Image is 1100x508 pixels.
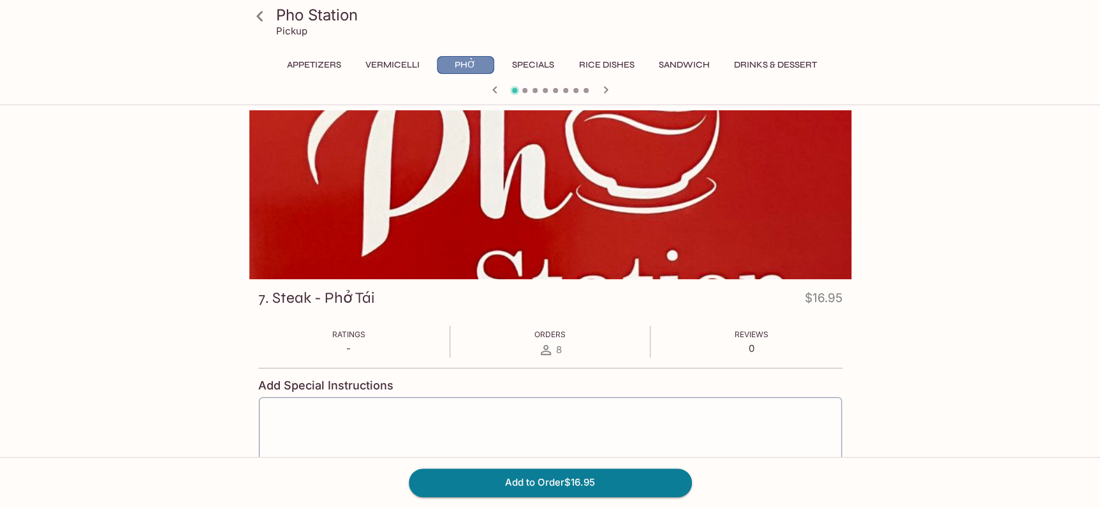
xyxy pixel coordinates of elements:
h3: Pho Station [276,5,846,25]
button: Specials [504,56,562,74]
p: Pickup [276,25,307,37]
span: Reviews [735,330,768,339]
h3: 7. Steak - Phở Tái [258,288,374,308]
button: Sandwich [652,56,717,74]
p: - [332,342,365,354]
h4: $16.95 [805,288,842,313]
span: Ratings [332,330,365,339]
button: Rice Dishes [572,56,642,74]
button: Appetizers [280,56,348,74]
button: Drinks & Dessert [727,56,824,74]
div: 7. Steak - Phở Tái [249,110,851,279]
span: 8 [556,344,562,356]
button: Vermicelli [358,56,427,74]
h4: Add Special Instructions [258,379,842,393]
p: 0 [735,342,768,354]
button: Add to Order$16.95 [409,468,692,497]
span: Orders [534,330,566,339]
button: Phở [437,56,494,74]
